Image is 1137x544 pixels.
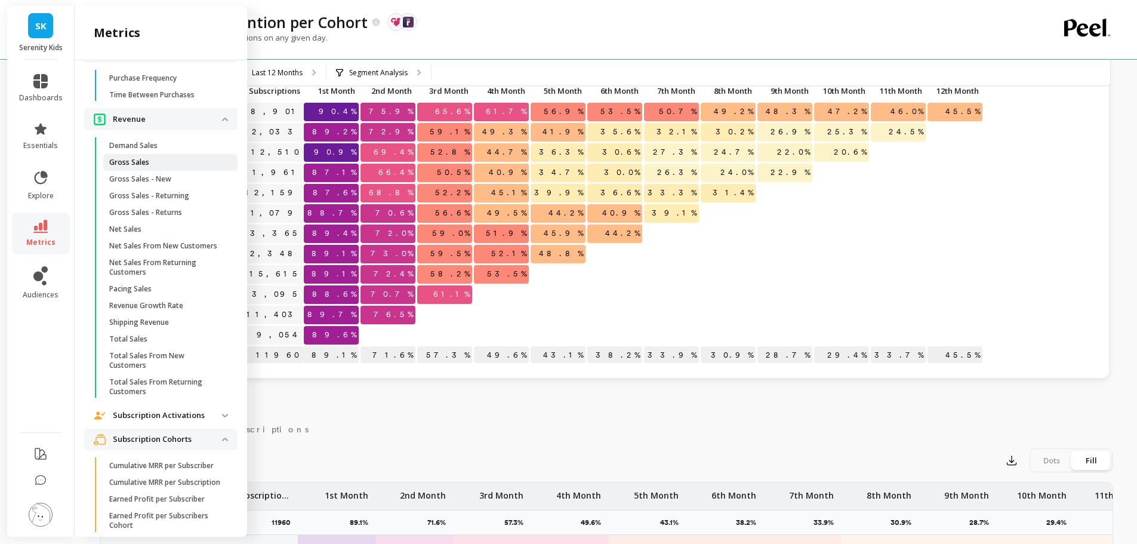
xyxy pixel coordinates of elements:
[26,238,56,247] span: metrics
[814,518,841,527] p: 33.9%
[23,141,58,150] span: essentials
[710,184,756,202] span: 31.4%
[29,503,53,527] img: profile picture
[428,265,472,283] span: 58.2%
[109,461,214,471] p: Cumulative MRR per Subscriber
[541,225,586,242] span: 45.9%
[476,86,525,96] span: 4th Month
[873,86,922,96] span: 11th Month
[272,518,298,527] p: 11960
[109,301,183,311] p: Revenue Growth Rate
[871,82,926,99] p: 11th Month
[252,68,303,78] p: Last 12 Months
[634,482,679,502] p: 5th Month
[587,82,642,99] p: 6th Month
[109,351,223,370] p: Total Sales From New Customers
[420,86,469,96] span: 3rd Month
[598,184,642,202] span: 36.6%
[433,184,472,202] span: 52.2%
[417,82,472,99] p: 3rd Month
[504,518,531,527] p: 57.3%
[109,494,205,504] p: Earned Profit per Subscriber
[1071,451,1111,470] div: Fill
[248,103,304,121] a: 8,901
[789,482,834,502] p: 7th Month
[587,82,643,101] div: Toggle SortBy
[489,245,529,263] span: 52.1%
[531,82,586,99] p: 5th Month
[430,225,472,242] span: 59.0%
[654,123,699,141] span: 32.1%
[888,103,926,121] span: 46.0%
[886,123,926,141] span: 24.5%
[814,346,869,364] p: 29.4%
[94,434,106,445] img: navigation item icon
[373,225,415,242] span: 72.0%
[350,518,375,527] p: 89.1%
[243,184,304,202] a: 12,159
[23,290,58,300] span: audiences
[831,143,869,161] span: 20.6%
[35,19,47,33] span: SK
[325,482,368,502] p: 1st Month
[94,24,140,41] h2: metrics
[480,123,529,141] span: 49.3%
[643,82,700,101] div: Toggle SortBy
[239,204,304,222] a: 11,079
[474,82,529,99] p: 4th Month
[306,86,355,96] span: 1st Month
[701,346,756,364] p: 30.9%
[587,346,642,364] p: 38.2%
[870,82,927,101] div: Toggle SortBy
[483,103,529,121] span: 61.7%
[763,103,812,121] span: 48.3%
[417,346,472,364] p: 57.3%
[113,410,222,422] p: Subscription Activations
[241,285,304,303] a: 13,095
[235,482,291,502] p: Subscriptions
[541,103,586,121] span: 56.9%
[349,68,408,78] p: Segment Analysis
[232,82,304,99] p: Subscriptions
[366,103,415,121] span: 75.9%
[109,284,152,294] p: Pacing Sales
[428,245,472,263] span: 59.5%
[532,184,586,202] span: 39.9%
[310,225,359,242] span: 89.4%
[435,164,472,182] span: 50.5%
[930,86,979,96] span: 12th Month
[303,82,360,101] div: Toggle SortBy
[530,82,587,101] div: Toggle SortBy
[239,225,304,242] a: 13,365
[474,346,529,364] p: 49.6%
[598,103,642,121] span: 53.5%
[703,86,752,96] span: 8th Month
[825,123,869,141] span: 25.3%
[109,174,171,184] p: Gross Sales - New
[391,18,402,26] img: api.retextion.svg
[222,118,228,121] img: down caret icon
[368,245,415,263] span: 73.0%
[711,482,756,502] p: 6th Month
[428,143,472,161] span: 52.8%
[473,82,530,101] div: Toggle SortBy
[19,93,63,103] span: dashboards
[309,245,359,263] span: 89.1%
[590,86,639,96] span: 6th Month
[368,285,415,303] span: 70.7%
[109,241,217,251] p: Net Sales From New Customers
[600,143,642,161] span: 30.6%
[433,204,472,222] span: 56.6%
[371,306,415,324] span: 76.5%
[310,326,359,344] span: 89.6%
[485,265,529,283] span: 53.5%
[109,73,177,83] p: Purchase Frequency
[28,191,54,201] span: explore
[360,82,417,101] div: Toggle SortBy
[109,141,158,150] p: Demand Sales
[644,346,699,364] p: 33.9%
[244,306,304,324] a: 11,403
[644,82,699,99] p: 7th Month
[489,184,529,202] span: 45.1%
[969,518,996,527] p: 28.7%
